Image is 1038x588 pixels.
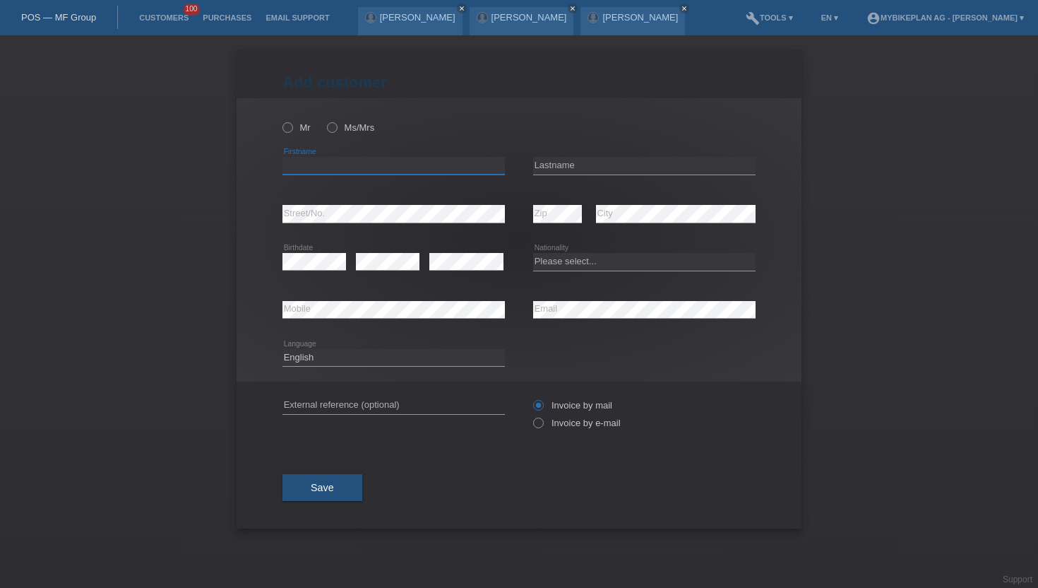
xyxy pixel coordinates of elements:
[602,12,678,23] a: [PERSON_NAME]
[681,5,688,12] i: close
[184,4,201,16] span: 100
[568,4,578,13] a: close
[533,400,612,411] label: Invoice by mail
[457,4,467,13] a: close
[327,122,336,131] input: Ms/Mrs
[282,474,362,501] button: Save
[739,13,800,22] a: buildTools ▾
[1003,575,1032,584] a: Support
[533,418,542,435] input: Invoice by e-mail
[327,122,374,133] label: Ms/Mrs
[746,11,760,25] i: build
[533,400,542,418] input: Invoice by mail
[311,482,334,493] span: Save
[679,4,689,13] a: close
[21,12,96,23] a: POS — MF Group
[282,122,311,133] label: Mr
[533,418,621,428] label: Invoice by e-mail
[258,13,336,22] a: Email Support
[491,12,567,23] a: [PERSON_NAME]
[380,12,455,23] a: [PERSON_NAME]
[282,73,756,91] h1: Add customer
[458,5,465,12] i: close
[814,13,845,22] a: EN ▾
[866,11,881,25] i: account_circle
[569,5,576,12] i: close
[859,13,1031,22] a: account_circleMybikeplan AG - [PERSON_NAME] ▾
[132,13,196,22] a: Customers
[196,13,258,22] a: Purchases
[282,122,292,131] input: Mr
